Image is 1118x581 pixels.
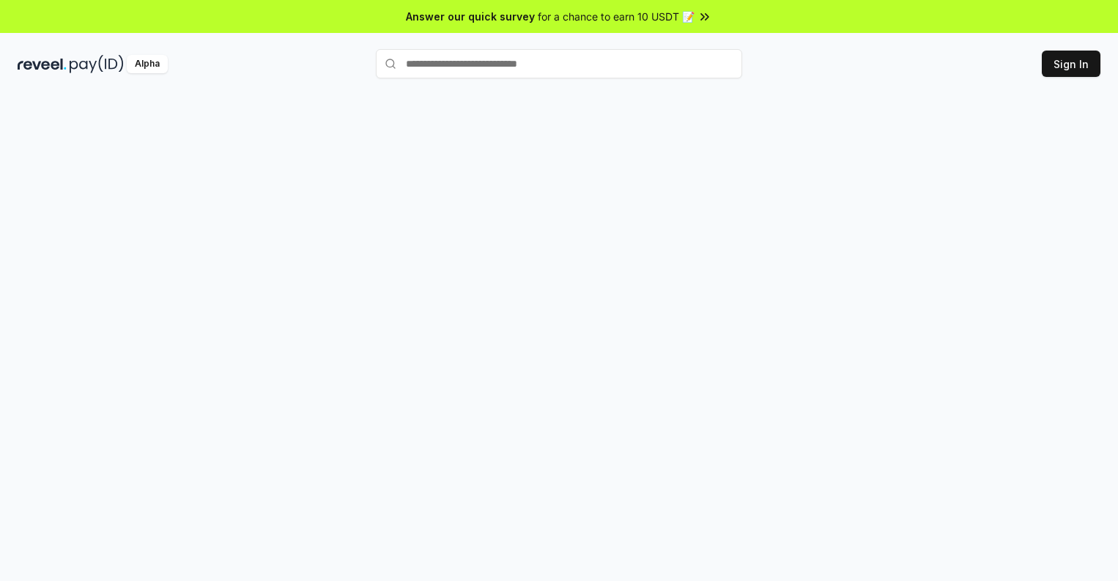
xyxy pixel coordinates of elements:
[538,9,695,24] span: for a chance to earn 10 USDT 📝
[18,55,67,73] img: reveel_dark
[127,55,168,73] div: Alpha
[406,9,535,24] span: Answer our quick survey
[1042,51,1100,77] button: Sign In
[70,55,124,73] img: pay_id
